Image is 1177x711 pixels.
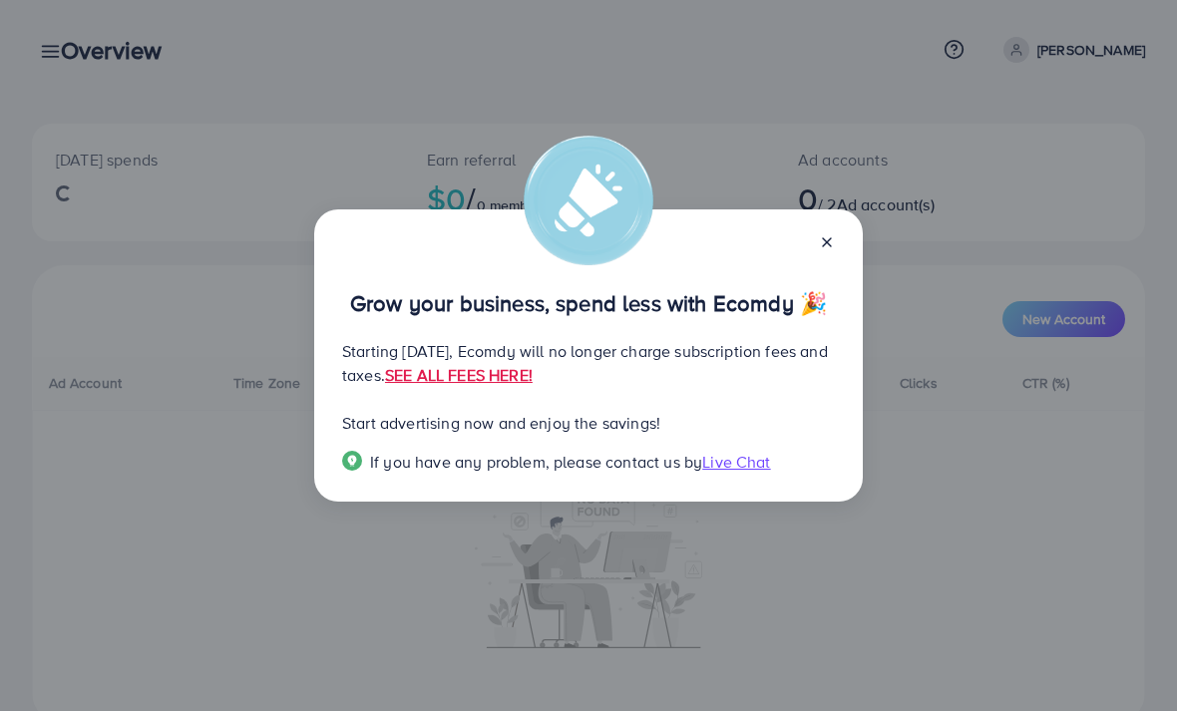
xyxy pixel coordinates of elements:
[342,411,835,435] p: Start advertising now and enjoy the savings!
[385,364,533,386] a: SEE ALL FEES HERE!
[370,451,702,473] span: If you have any problem, please contact us by
[342,451,362,471] img: Popup guide
[524,136,653,265] img: alert
[342,339,835,387] p: Starting [DATE], Ecomdy will no longer charge subscription fees and taxes.
[702,451,770,473] span: Live Chat
[342,291,835,315] p: Grow your business, spend less with Ecomdy 🎉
